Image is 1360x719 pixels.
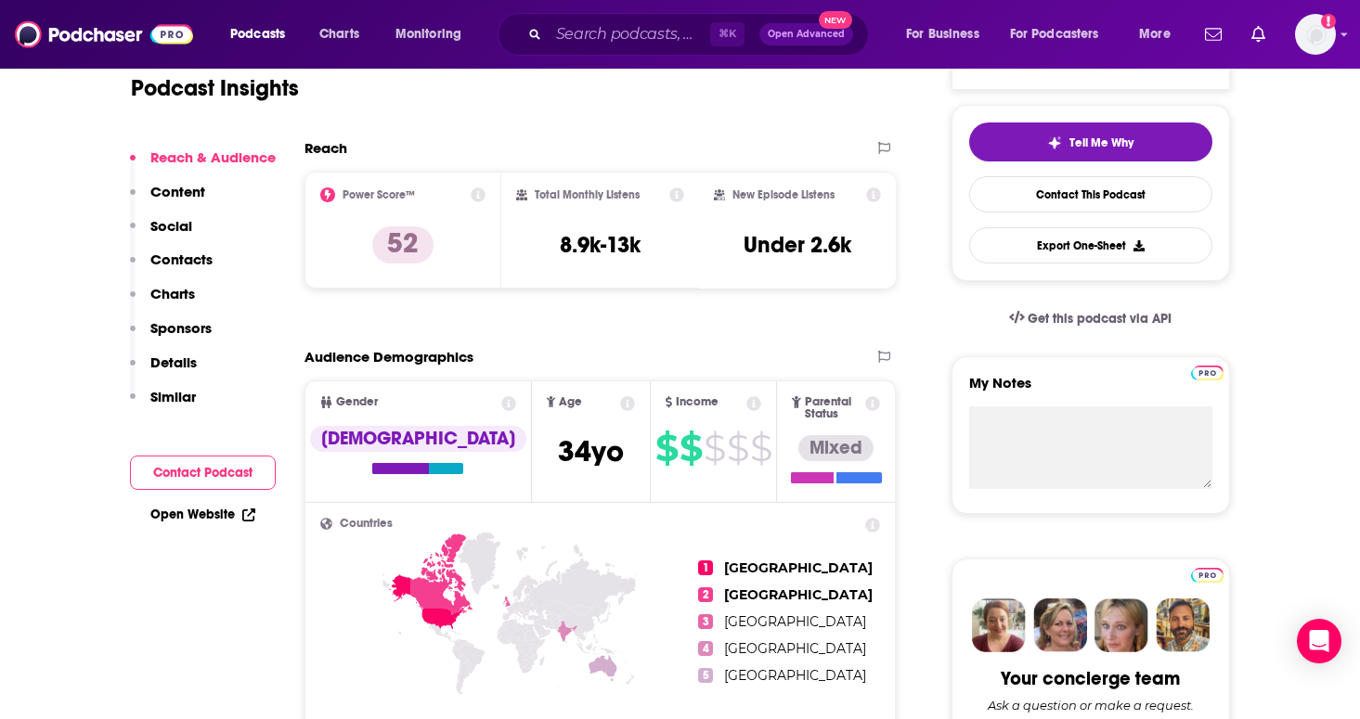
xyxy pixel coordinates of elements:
button: Reach & Audience [130,148,276,183]
span: [GEOGRAPHIC_DATA] [724,586,873,603]
span: More [1139,21,1171,47]
button: Charts [130,285,195,319]
span: For Podcasters [1010,21,1099,47]
a: Charts [307,19,370,49]
span: Charts [319,21,359,47]
span: Podcasts [230,21,285,47]
button: open menu [217,19,309,49]
p: Social [150,217,192,235]
span: $ [750,433,771,463]
button: Open AdvancedNew [759,23,853,45]
img: tell me why sparkle [1047,135,1062,150]
span: $ [704,433,725,463]
button: Content [130,183,205,217]
button: Similar [130,388,196,422]
img: Podchaser - Follow, Share and Rate Podcasts [15,17,193,52]
span: Get this podcast via API [1028,311,1172,327]
img: Jules Profile [1094,598,1148,652]
h3: Under 2.6k [744,231,851,259]
span: Tell Me Why [1069,135,1133,150]
p: 52 [372,226,434,263]
a: Pro website [1191,565,1224,583]
p: Sponsors [150,319,212,337]
h2: Power Score™ [343,188,415,201]
a: Get this podcast via API [994,296,1187,341]
button: open menu [998,19,1126,49]
span: For Business [906,21,979,47]
p: Content [150,183,205,200]
button: tell me why sparkleTell Me Why [969,122,1212,161]
button: open menu [1126,19,1194,49]
a: Show notifications dropdown [1244,19,1273,50]
div: Mixed [798,435,874,461]
span: Parental Status [805,396,862,420]
h2: Total Monthly Listens [535,188,640,201]
img: Podchaser Pro [1191,366,1224,380]
span: ⌘ K [710,22,745,46]
p: Charts [150,285,195,302]
h2: Reach [304,139,347,157]
input: Search podcasts, credits, & more... [549,19,710,49]
div: [DEMOGRAPHIC_DATA] [310,426,526,452]
button: Social [130,217,192,251]
span: Income [676,396,719,408]
span: Gender [336,396,378,408]
a: Pro website [1191,363,1224,380]
img: User Profile [1295,14,1336,55]
h1: Podcast Insights [131,74,299,102]
div: Ask a question or make a request. [988,698,1194,713]
span: [GEOGRAPHIC_DATA] [724,667,866,684]
span: [GEOGRAPHIC_DATA] [724,640,866,657]
span: $ [680,433,702,463]
span: $ [655,433,678,463]
span: 3 [698,614,713,629]
span: Monitoring [395,21,461,47]
span: 1 [698,560,713,575]
span: 34 yo [558,433,624,469]
p: Details [150,353,197,371]
a: Open Website [150,507,255,522]
button: Export One-Sheet [969,227,1212,263]
button: Show profile menu [1295,14,1336,55]
span: Age [559,396,582,408]
button: Contacts [130,250,213,285]
a: Show notifications dropdown [1198,19,1229,50]
span: 2 [698,587,713,602]
span: New [819,11,852,29]
p: Reach & Audience [150,148,276,166]
span: Countries [340,518,393,530]
button: open menu [893,19,1003,49]
span: $ [727,433,748,463]
h3: 8.9k-13k [560,231,641,259]
span: [GEOGRAPHIC_DATA] [724,559,873,576]
img: Sydney Profile [972,598,1026,652]
div: Open Intercom Messenger [1297,619,1341,663]
p: Contacts [150,250,213,268]
span: 4 [698,641,713,656]
button: Sponsors [130,319,212,353]
span: Open Advanced [768,30,845,39]
span: 5 [698,668,713,683]
img: Podchaser Pro [1191,568,1224,583]
svg: Add a profile image [1321,14,1336,29]
button: Details [130,353,197,388]
h2: Audience Demographics [304,348,473,366]
img: Barbara Profile [1033,598,1087,652]
span: [GEOGRAPHIC_DATA] [724,613,866,630]
span: Logged in as hbgcommunications [1295,14,1336,55]
button: Contact Podcast [130,456,276,490]
a: Contact This Podcast [969,176,1212,212]
p: Similar [150,388,196,405]
button: open menu [382,19,486,49]
h2: New Episode Listens [732,188,835,201]
div: Search podcasts, credits, & more... [515,13,887,56]
label: My Notes [969,374,1212,406]
div: Your concierge team [1001,667,1180,690]
img: Jon Profile [1156,598,1210,652]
